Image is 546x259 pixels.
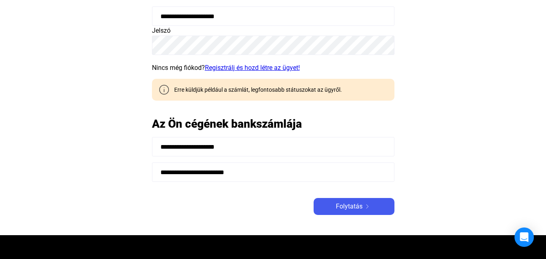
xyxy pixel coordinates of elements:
span: Jelszó [152,27,171,34]
div: Nincs még fiókod? [152,63,394,73]
img: info-grey-outline [159,85,169,95]
h2: Az Ön cégének bankszámlája [152,117,394,131]
div: Erre küldjük például a számlát, legfontosabb státuszokat az ügyről. [168,86,342,94]
div: Open Intercom Messenger [514,227,534,247]
a: Regisztrálj és hozd létre az ügyet! [205,64,300,72]
span: Folytatás [336,202,363,211]
button: Folytatásarrow-right-white [314,198,394,215]
img: arrow-right-white [363,204,372,208]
